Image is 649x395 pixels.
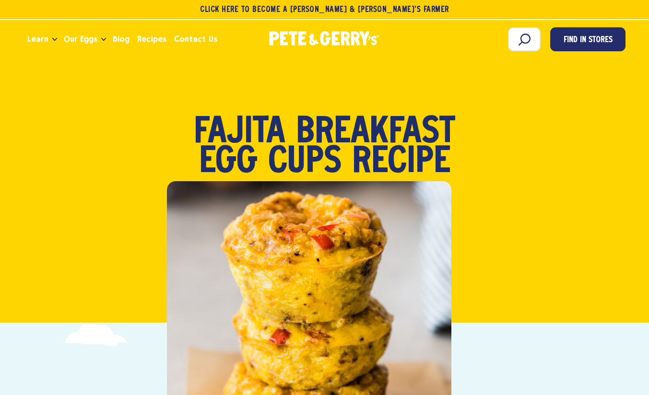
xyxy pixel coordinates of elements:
span: Egg [199,148,258,177]
button: Open the dropdown menu for Learn [52,38,57,41]
span: Fajita [194,118,285,148]
span: Recipes [137,33,166,45]
a: Find in Stores [550,27,625,51]
button: Open the dropdown menu for Our Eggs [101,38,106,41]
span: Our Eggs [64,33,97,45]
a: Contact Us [170,26,221,52]
span: Breakfast [296,118,455,148]
a: Our Eggs [60,26,101,52]
input: Search [508,27,541,51]
span: Cups [268,148,342,177]
a: Learn [24,26,52,52]
span: Blog [113,33,130,45]
span: Find in Stores [564,34,613,47]
span: Learn [27,33,48,45]
span: Recipe [352,148,450,177]
span: Contact Us [174,33,217,45]
a: Blog [109,26,133,52]
a: Recipes [133,26,170,52]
